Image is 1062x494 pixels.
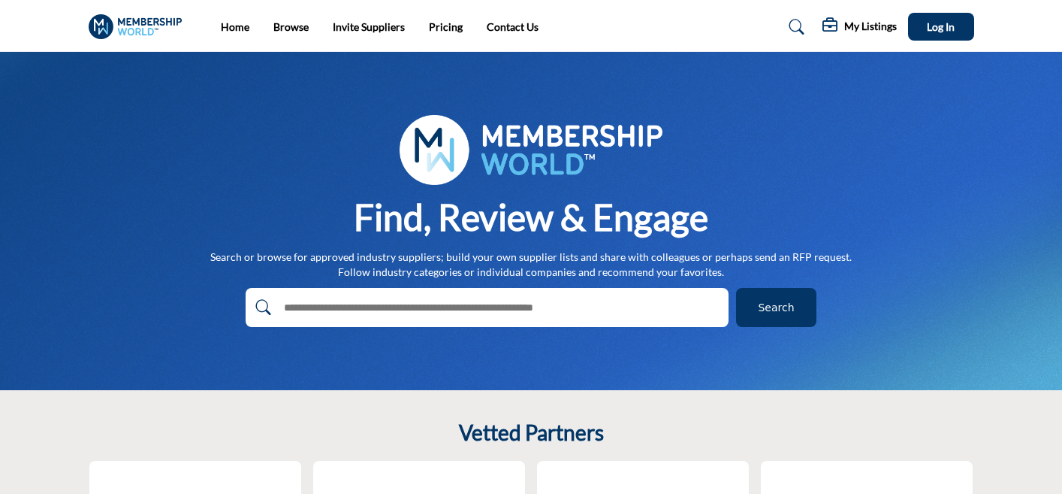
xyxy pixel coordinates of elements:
[333,20,405,33] a: Invite Suppliers
[774,15,814,39] a: Search
[429,20,463,33] a: Pricing
[221,20,249,33] a: Home
[927,20,955,33] span: Log In
[758,300,794,316] span: Search
[273,20,309,33] a: Browse
[354,194,708,241] h1: Find, Review & Engage
[908,13,974,41] button: Log In
[210,250,852,279] p: Search or browse for approved industry suppliers; build your own supplier lists and share with co...
[459,420,604,446] h2: Vetted Partners
[736,288,816,327] button: Search
[822,18,897,36] div: My Listings
[89,14,190,39] img: Site Logo
[844,20,897,33] h5: My Listings
[487,20,539,33] a: Contact Us
[400,115,662,185] img: image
